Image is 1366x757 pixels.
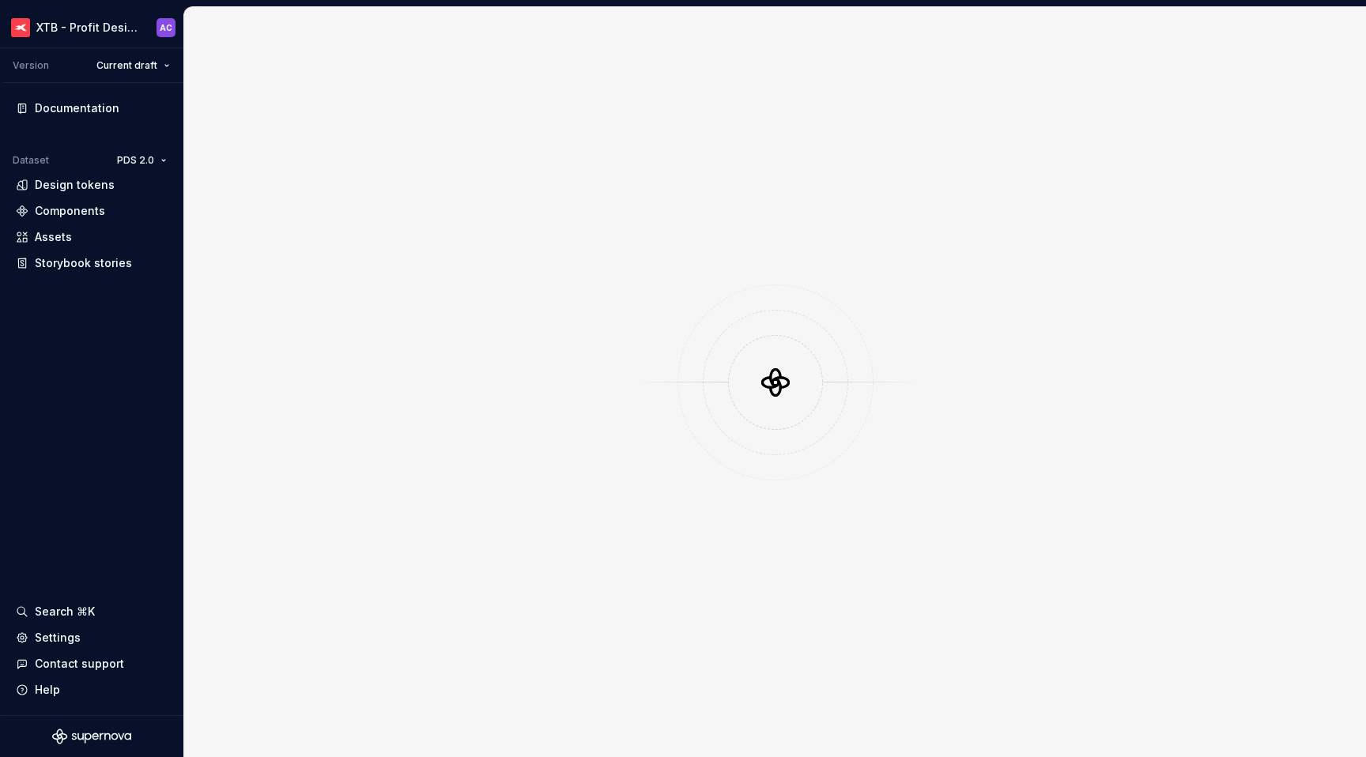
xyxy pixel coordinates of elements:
[35,229,72,245] div: Assets
[96,59,157,72] span: Current draft
[36,20,138,36] div: XTB - Profit Design System
[9,599,174,624] button: Search ⌘K
[9,651,174,676] button: Contact support
[9,677,174,702] button: Help
[89,55,177,77] button: Current draft
[9,96,174,121] a: Documentation
[160,21,172,34] div: AC
[3,10,180,44] button: XTB - Profit Design SystemAC
[35,604,95,620] div: Search ⌘K
[35,203,105,219] div: Components
[35,255,132,271] div: Storybook stories
[52,729,131,744] svg: Supernova Logo
[35,177,115,193] div: Design tokens
[35,630,81,646] div: Settings
[13,59,49,72] div: Version
[35,100,119,116] div: Documentation
[117,154,154,167] span: PDS 2.0
[9,224,174,250] a: Assets
[110,149,174,171] button: PDS 2.0
[9,198,174,224] a: Components
[9,250,174,276] a: Storybook stories
[35,682,60,698] div: Help
[35,656,124,672] div: Contact support
[13,154,49,167] div: Dataset
[9,172,174,198] a: Design tokens
[11,18,30,37] img: 69bde2f7-25a0-4577-ad58-aa8b0b39a544.png
[9,625,174,650] a: Settings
